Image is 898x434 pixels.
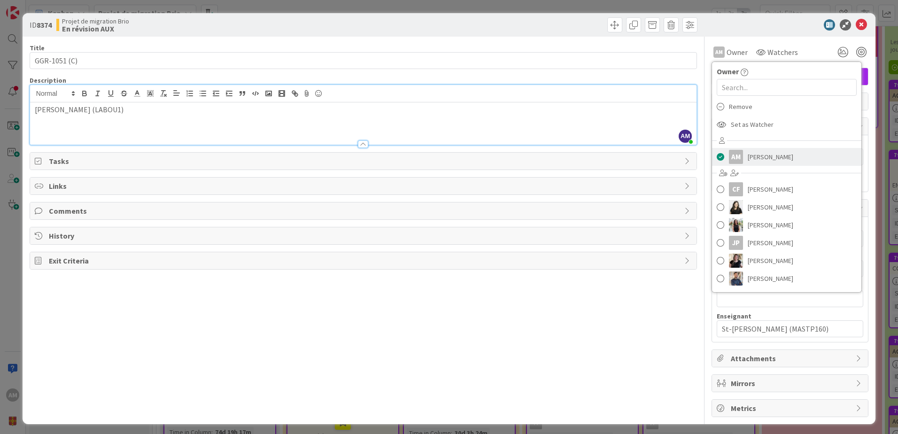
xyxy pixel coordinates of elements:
span: Description [30,76,66,85]
span: Mirrors [731,378,851,389]
span: [PERSON_NAME] [748,254,793,268]
label: Enseignant [717,312,751,320]
img: GB [729,200,743,214]
a: CF[PERSON_NAME] [712,180,861,198]
a: MW[PERSON_NAME] [712,270,861,287]
div: AM [713,46,725,58]
p: [PERSON_NAME] (LABOU1) [35,104,692,115]
span: Links [49,180,680,192]
span: [PERSON_NAME] [748,200,793,214]
span: Owner [717,66,739,77]
span: [PERSON_NAME] [748,182,793,196]
span: Remove [729,100,752,114]
a: MB[PERSON_NAME] [712,252,861,270]
span: AM [679,130,692,143]
input: type card name here... [30,52,697,69]
span: [PERSON_NAME] [748,271,793,286]
span: Tasks [49,155,680,167]
span: Attachments [731,353,851,364]
img: MB [729,254,743,268]
span: [PERSON_NAME] [748,236,793,250]
b: En révision AUX [62,25,129,32]
a: GB[PERSON_NAME] [712,198,861,216]
a: JP[PERSON_NAME] [712,234,861,252]
label: Title [30,44,45,52]
span: History [49,230,680,241]
a: SP[PERSON_NAME] [712,287,861,305]
span: Metrics [731,403,851,414]
a: GC[PERSON_NAME] [712,216,861,234]
span: Projet de migration Brio [62,17,129,25]
span: Exit Criteria [49,255,680,266]
a: AM[PERSON_NAME] [712,148,861,166]
div: CF [729,182,743,196]
span: Comments [49,205,680,217]
span: [PERSON_NAME] [748,150,793,164]
input: Search... [717,79,857,96]
span: [PERSON_NAME] [748,218,793,232]
div: AM [729,150,743,164]
div: JP [729,236,743,250]
img: MW [729,271,743,286]
img: GC [729,218,743,232]
span: ID [30,19,52,31]
span: Watchers [767,46,798,58]
b: 8374 [37,20,52,30]
span: Owner [727,46,748,58]
span: Set as Watcher [731,117,774,132]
